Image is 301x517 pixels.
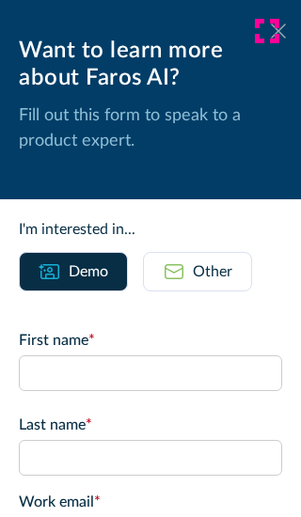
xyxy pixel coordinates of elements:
div: Other [193,260,232,283]
div: Want to learn more about Faros AI? [19,38,282,92]
div: I'm interested in... [19,218,282,241]
label: Last name [19,414,282,436]
label: First name [19,329,282,352]
div: Demo [69,260,108,283]
label: Work email [19,491,282,513]
p: Fill out this form to speak to a product expert. [19,103,282,154]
